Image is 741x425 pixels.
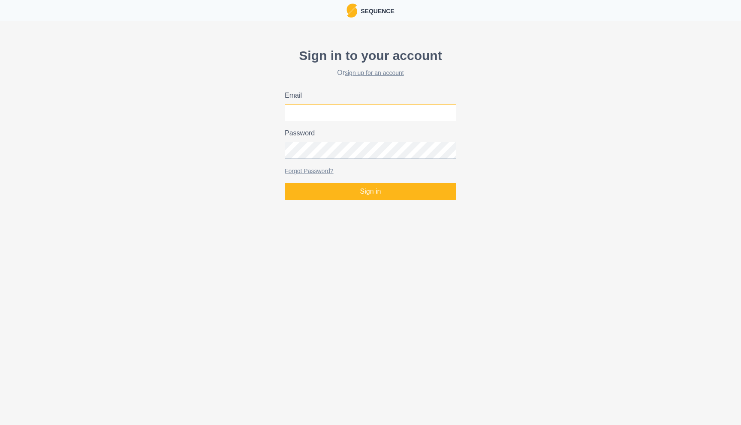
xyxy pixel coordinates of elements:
[285,183,456,200] button: Sign in
[346,3,357,18] img: Logo
[285,168,334,174] a: Forgot Password?
[285,128,451,138] label: Password
[345,69,404,76] a: sign up for an account
[357,5,395,16] p: Sequence
[285,46,456,65] p: Sign in to your account
[346,3,395,18] a: LogoSequence
[285,90,451,101] label: Email
[285,69,456,77] h2: Or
